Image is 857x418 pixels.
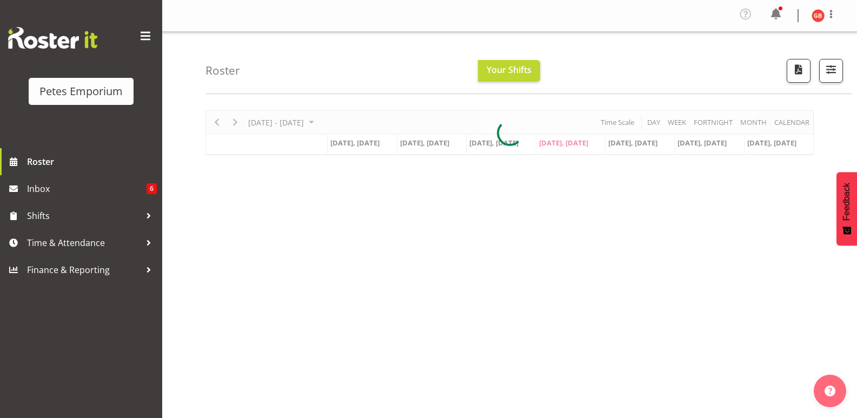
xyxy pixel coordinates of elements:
[825,386,835,396] img: help-xxl-2.png
[27,235,141,251] span: Time & Attendance
[27,262,141,278] span: Finance & Reporting
[39,83,123,99] div: Petes Emporium
[27,208,141,224] span: Shifts
[8,27,97,49] img: Rosterit website logo
[147,183,157,194] span: 6
[842,183,852,221] span: Feedback
[787,59,811,83] button: Download a PDF of the roster according to the set date range.
[836,172,857,246] button: Feedback - Show survey
[487,64,532,76] span: Your Shifts
[27,181,147,197] span: Inbox
[812,9,825,22] img: gillian-byford11184.jpg
[205,64,240,77] h4: Roster
[27,154,157,170] span: Roster
[478,60,540,82] button: Your Shifts
[819,59,843,83] button: Filter Shifts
